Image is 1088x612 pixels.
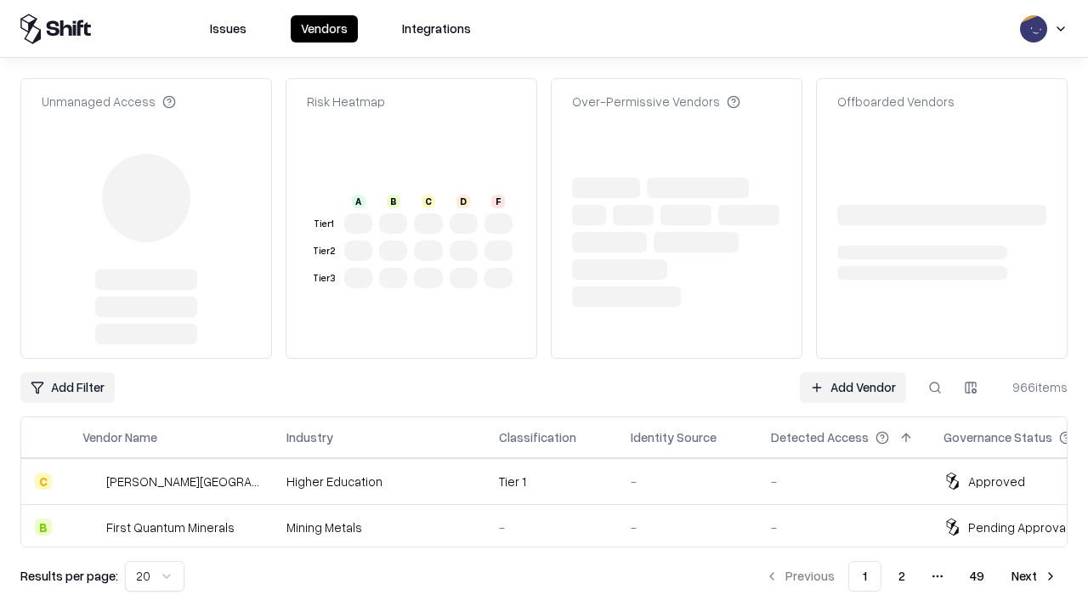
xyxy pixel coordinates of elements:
[491,195,505,208] div: F
[631,428,717,446] div: Identity Source
[291,15,358,42] button: Vendors
[82,473,99,490] img: Reichman University
[968,473,1025,490] div: Approved
[310,217,337,231] div: Tier 1
[943,428,1052,446] div: Governance Status
[631,473,744,490] div: -
[631,518,744,536] div: -
[456,195,470,208] div: D
[771,518,916,536] div: -
[20,567,118,585] p: Results per page:
[837,93,955,110] div: Offboarded Vendors
[1001,561,1068,592] button: Next
[106,518,235,536] div: First Quantum Minerals
[572,93,740,110] div: Over-Permissive Vendors
[885,561,919,592] button: 2
[286,518,472,536] div: Mining Metals
[771,428,869,446] div: Detected Access
[82,518,99,535] img: First Quantum Minerals
[499,473,603,490] div: Tier 1
[800,372,906,403] a: Add Vendor
[310,271,337,286] div: Tier 3
[35,473,52,490] div: C
[422,195,435,208] div: C
[848,561,881,592] button: 1
[499,518,603,536] div: -
[35,518,52,535] div: B
[1000,378,1068,396] div: 966 items
[310,244,337,258] div: Tier 2
[392,15,481,42] button: Integrations
[499,428,576,446] div: Classification
[968,518,1068,536] div: Pending Approval
[307,93,385,110] div: Risk Heatmap
[20,372,115,403] button: Add Filter
[82,428,157,446] div: Vendor Name
[771,473,916,490] div: -
[42,93,176,110] div: Unmanaged Access
[352,195,365,208] div: A
[286,473,472,490] div: Higher Education
[286,428,333,446] div: Industry
[200,15,257,42] button: Issues
[106,473,259,490] div: [PERSON_NAME][GEOGRAPHIC_DATA]
[755,561,1068,592] nav: pagination
[956,561,998,592] button: 49
[387,195,400,208] div: B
